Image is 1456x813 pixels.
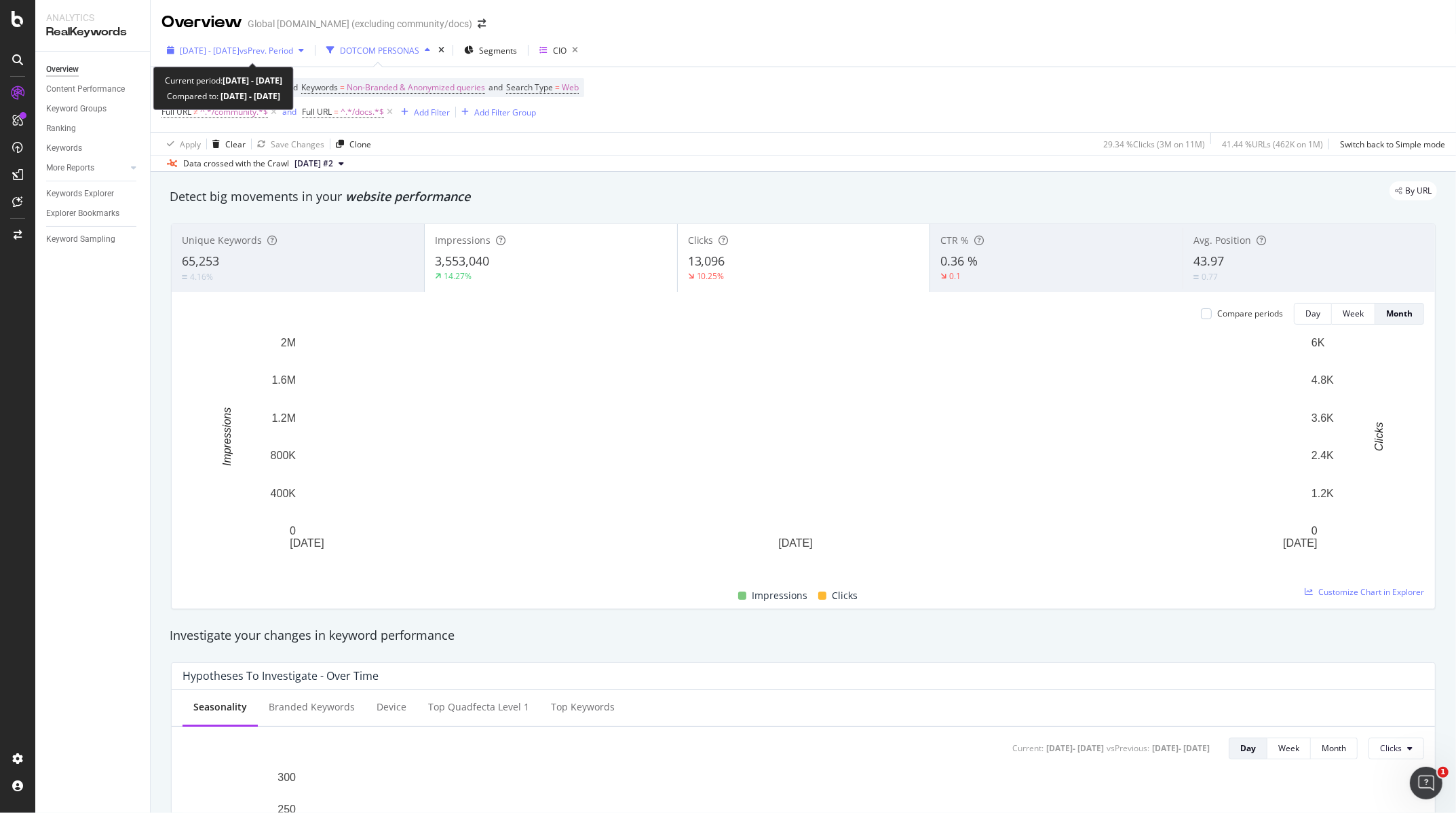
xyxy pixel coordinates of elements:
[1305,586,1424,598] a: Customize Chart in Explorer
[456,104,536,120] button: Add Filter Group
[277,772,296,783] text: 300
[46,122,76,136] div: Ranking
[553,45,567,56] div: CIO
[271,139,324,150] div: Save Changes
[478,19,486,29] div: arrow-right-arrow-left
[1343,308,1364,319] div: Week
[1217,308,1283,319] div: Compare periods
[282,106,296,118] div: and
[46,122,140,136] a: Ranking
[200,103,268,122] span: ^.*/community.*$
[1046,742,1104,754] div: [DATE] - [DATE]
[182,253,219,269] span: 65,253
[223,75,282,86] b: [DATE] - [DATE]
[347,78,485,97] span: Non-Branded & Anonymized queries
[281,337,296,348] text: 2M
[46,11,139,24] div: Analytics
[321,39,436,61] button: DOTCOM PERSONAS
[161,133,201,155] button: Apply
[301,82,338,93] span: Keywords
[1318,586,1424,598] span: Customize Chart in Explorer
[1311,374,1334,386] text: 4.8K
[1438,767,1449,778] span: 1
[170,627,1437,645] div: Investigate your changes in keyword performance
[1311,337,1325,348] text: 6K
[1375,303,1424,325] button: Month
[1193,234,1251,247] span: Avg. Position
[1012,742,1043,754] div: Current:
[225,139,246,150] div: Clear
[1229,738,1267,759] button: Day
[193,700,247,714] div: Seasonality
[340,45,419,56] div: DOTCOM PERSONAS
[688,234,714,247] span: Clicks
[46,232,115,247] div: Keyword Sampling
[1103,139,1205,150] div: 29.34 % Clicks ( 3M on 11M )
[46,161,127,175] a: More Reports
[46,141,140,156] a: Keywords
[1380,742,1402,754] span: Clicks
[282,105,296,118] button: and
[562,78,579,97] span: Web
[167,88,280,104] div: Compared to:
[435,234,491,247] span: Impressions
[506,82,553,93] span: Search Type
[290,538,324,549] text: [DATE]
[1405,187,1432,195] span: By URL
[488,82,503,93] span: and
[218,90,280,102] b: [DATE] - [DATE]
[444,270,472,282] div: 14.27%
[1222,139,1323,150] div: 41.44 % URLs ( 462K on 1M )
[46,206,119,221] div: Explorer Bookmarks
[183,336,1425,572] div: A chart.
[46,102,107,116] div: Keyword Groups
[193,106,198,118] span: ≠
[474,107,536,118] div: Add Filter Group
[396,104,450,120] button: Add Filter
[1340,139,1445,150] div: Switch back to Simple mode
[290,525,296,537] text: 0
[778,538,812,549] text: [DATE]
[161,39,309,61] button: [DATE] - [DATE]vsPrev. Period
[551,700,615,714] div: Top Keywords
[240,45,293,56] span: vs Prev. Period
[165,73,282,88] div: Current period:
[334,106,339,118] span: =
[435,253,489,269] span: 3,553,040
[1202,271,1218,283] div: 0.77
[1374,422,1385,452] text: Clicks
[1335,133,1445,155] button: Switch back to Simple mode
[190,271,213,283] div: 4.16%
[46,187,114,201] div: Keywords Explorer
[949,270,961,282] div: 0.1
[428,700,529,714] div: Top quadfecta Level 1
[1193,253,1224,269] span: 43.97
[46,187,140,201] a: Keywords Explorer
[271,488,296,499] text: 400K
[46,62,79,77] div: Overview
[46,102,140,116] a: Keyword Groups
[271,374,296,386] text: 1.6M
[1283,538,1317,549] text: [DATE]
[555,82,560,93] span: =
[46,141,82,156] div: Keywords
[46,62,140,77] a: Overview
[1386,308,1413,319] div: Month
[294,158,333,170] span: 2025 Jun. 3rd #2
[183,158,289,170] div: Data crossed with the Crawl
[1240,742,1256,754] div: Day
[1311,412,1334,424] text: 3.6K
[46,82,125,96] div: Content Performance
[1311,738,1358,759] button: Month
[207,133,246,155] button: Clear
[180,139,201,150] div: Apply
[182,275,187,279] img: Equal
[479,45,517,56] span: Segments
[1390,181,1437,200] div: legacy label
[341,103,384,122] span: ^.*/docs.*$
[459,39,522,61] button: Segments
[1311,488,1334,499] text: 1.2K
[289,156,349,172] button: [DATE] #2
[1193,275,1199,279] img: Equal
[180,45,240,56] span: [DATE] - [DATE]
